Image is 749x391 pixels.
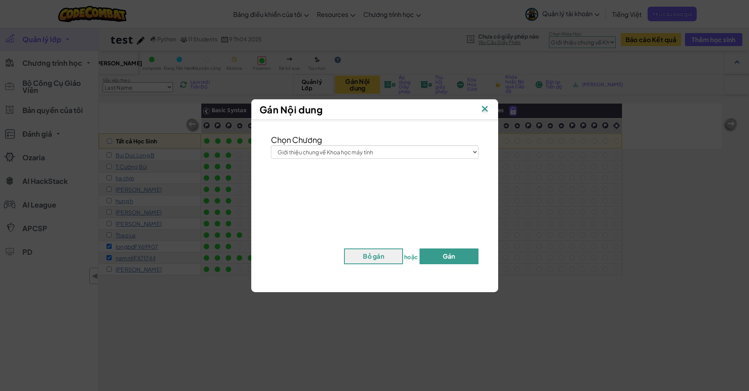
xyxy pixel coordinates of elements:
button: Bỏ gán [344,248,403,264]
span: hoặc [404,253,418,260]
span: Gán Nội dung [259,104,323,115]
span: Chọn Chương [271,135,322,145]
button: Gán [420,248,478,264]
img: IconClose.svg [480,104,490,115]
